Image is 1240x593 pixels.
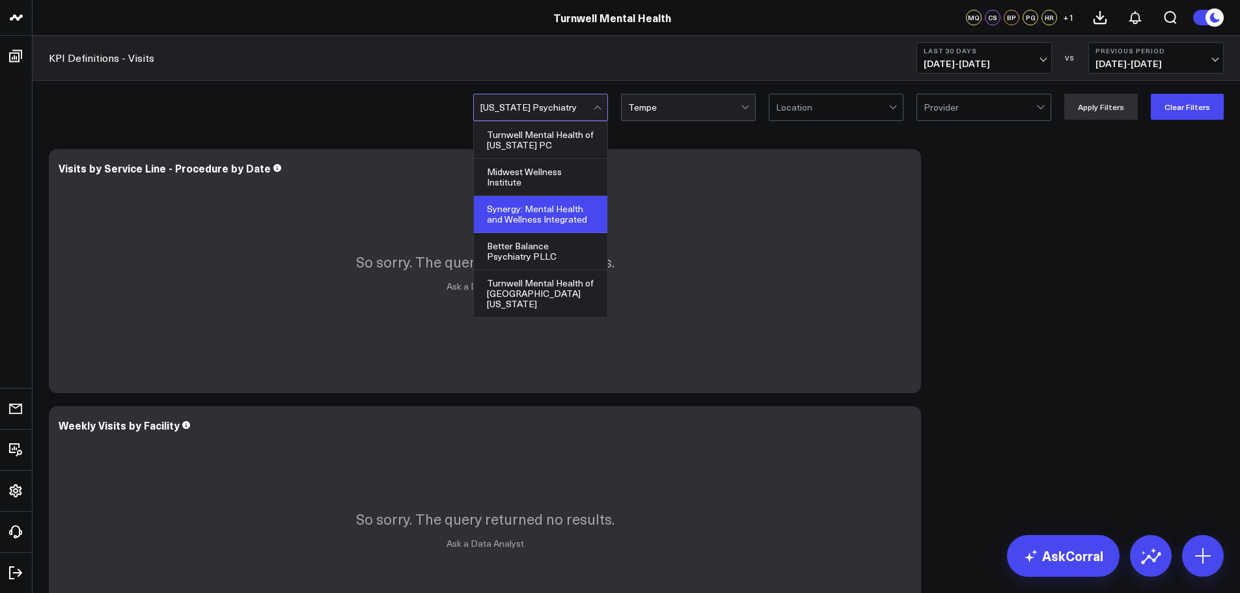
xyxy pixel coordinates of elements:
div: Better Balance Psychiatry PLLC [474,233,607,270]
div: Synergy: Mental Health and Wellness Integrated [474,196,607,233]
a: Ask a Data Analyst [447,280,524,292]
button: Clear Filters [1151,94,1224,120]
div: Midwest Wellness Institute [474,159,607,196]
p: So sorry. The query returned no results. [356,509,614,529]
div: VS [1058,54,1082,62]
div: Turnwell Mental Health of [US_STATE] PC [474,122,607,159]
div: Turnwell Mental Health of [GEOGRAPHIC_DATA][US_STATE] [474,270,607,318]
b: Last 30 Days [924,47,1045,55]
a: Ask a Data Analyst [447,537,524,549]
span: + 1 [1063,13,1074,22]
div: HR [1041,10,1057,25]
p: So sorry. The query returned no results. [356,252,614,271]
div: PG [1023,10,1038,25]
div: BP [1004,10,1019,25]
a: Turnwell Mental Health [553,10,671,25]
b: Previous Period [1095,47,1217,55]
div: MQ [966,10,982,25]
button: Last 30 Days[DATE]-[DATE] [916,42,1052,74]
span: [DATE] - [DATE] [924,59,1045,69]
a: AskCorral [1007,535,1120,577]
button: Apply Filters [1064,94,1138,120]
div: CS [985,10,1000,25]
div: Visits by Service Line - Procedure by Date [59,161,271,175]
button: +1 [1060,10,1076,25]
span: [DATE] - [DATE] [1095,59,1217,69]
div: Weekly Visits by Facility [59,418,180,432]
button: Previous Period[DATE]-[DATE] [1088,42,1224,74]
a: KPI Definitions - Visits [49,51,154,65]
